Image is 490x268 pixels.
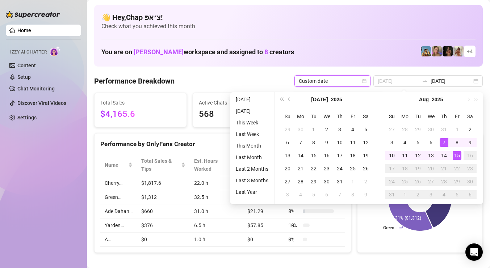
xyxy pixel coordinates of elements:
td: 2025-07-08 [307,136,320,149]
div: 3 [283,190,292,199]
th: Th [333,110,346,123]
div: 29 [283,125,292,134]
a: Setup [17,74,31,80]
span: swap-right [422,78,428,84]
td: 2025-08-09 [359,188,372,201]
div: 15 [453,151,461,160]
div: 14 [296,151,305,160]
span: [PERSON_NAME] [134,48,184,56]
td: 2025-07-30 [320,175,333,188]
img: Green [453,46,464,56]
div: 29 [414,125,422,134]
div: 30 [322,177,331,186]
th: We [320,110,333,123]
td: 2025-07-15 [307,149,320,162]
li: This Week [233,118,271,127]
td: 2025-08-11 [398,149,411,162]
div: 4 [440,190,448,199]
th: Su [281,110,294,123]
div: 29 [453,177,461,186]
td: 2025-08-05 [411,136,424,149]
div: 25 [401,177,409,186]
td: $21.29 [243,204,284,218]
td: 2025-08-01 [451,123,464,136]
td: $376 [137,218,190,233]
a: Chat Monitoring [17,86,55,92]
div: 9 [361,190,370,199]
div: 9 [466,138,474,147]
div: 27 [283,177,292,186]
td: 2025-08-23 [464,162,477,175]
div: 6 [427,138,435,147]
div: 26 [361,164,370,173]
td: 2025-07-10 [333,136,346,149]
div: 12 [361,138,370,147]
td: 2025-08-18 [398,162,411,175]
td: 2025-07-19 [359,149,372,162]
td: 2025-08-03 [385,136,398,149]
input: End date [431,77,472,85]
td: 2025-07-16 [320,149,333,162]
td: 2025-08-09 [464,136,477,149]
div: 30 [466,177,474,186]
td: 2025-07-02 [320,123,333,136]
div: Performance by OnlyFans Creator [100,139,345,149]
td: 2025-08-02 [464,123,477,136]
div: 22 [309,164,318,173]
div: 28 [401,125,409,134]
div: 7 [440,138,448,147]
div: 23 [322,164,331,173]
td: 2025-08-06 [424,136,437,149]
div: 9 [322,138,331,147]
div: 12 [414,151,422,160]
td: 2025-08-30 [464,175,477,188]
th: Name [100,154,137,176]
div: 2 [466,125,474,134]
div: 2 [361,177,370,186]
td: $0 [243,233,284,247]
div: 22 [453,164,461,173]
td: 2025-07-13 [281,149,294,162]
td: 2025-06-29 [281,123,294,136]
h4: 👋 Hey, Chap צ׳אפ ! [101,12,476,22]
td: $660 [137,204,190,218]
td: 2025-07-30 [424,123,437,136]
div: 24 [335,164,344,173]
td: 22.0 h [190,176,243,190]
img: the_bohema [443,46,453,56]
span: Izzy AI Chatter [10,49,47,56]
button: Choose a year [331,92,342,107]
td: $57.85 [243,218,284,233]
th: Tu [307,110,320,123]
h1: You are on workspace and assigned to creators [101,48,294,56]
td: 2025-08-01 [346,175,359,188]
button: Choose a month [311,92,328,107]
div: 10 [335,138,344,147]
td: 2025-09-02 [411,188,424,201]
td: 2025-08-15 [451,149,464,162]
img: Babydanix [421,46,431,56]
td: 2025-08-12 [411,149,424,162]
li: [DATE] [233,107,271,115]
span: 8 [264,48,268,56]
td: 2025-07-17 [333,149,346,162]
td: 32.5 h [190,190,243,204]
button: Previous month (PageUp) [285,92,293,107]
div: 28 [296,177,305,186]
th: Sa [359,110,372,123]
span: 8 % [288,207,300,215]
div: 30 [296,125,305,134]
td: 2025-08-24 [385,175,398,188]
div: Est. Hours Worked [194,157,233,173]
td: 2025-07-28 [294,175,307,188]
td: 2025-07-04 [346,123,359,136]
td: 2025-07-26 [359,162,372,175]
div: 2 [322,125,331,134]
th: Total Sales & Tips [137,154,190,176]
span: Custom date [299,76,366,86]
div: 30 [427,125,435,134]
th: We [424,110,437,123]
th: Fr [346,110,359,123]
div: 1 [401,190,409,199]
div: 15 [309,151,318,160]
